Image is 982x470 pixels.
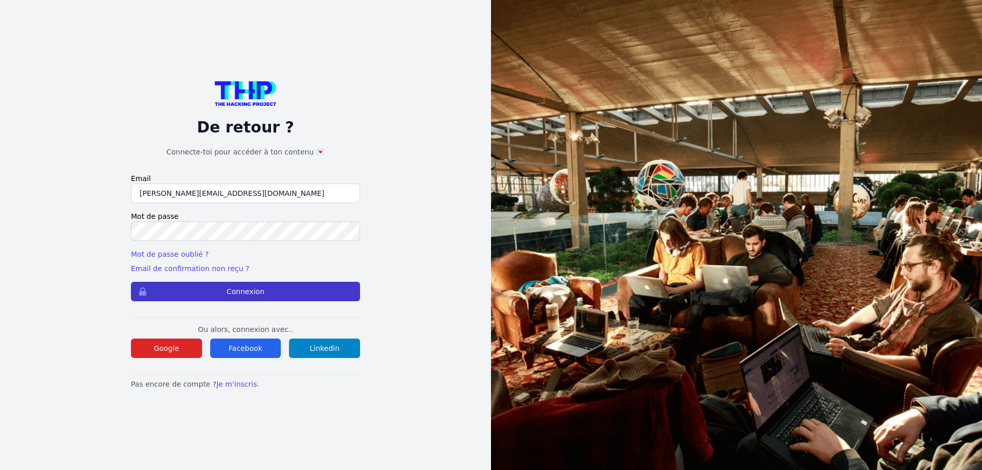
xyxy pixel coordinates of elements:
button: Connexion [131,282,360,301]
a: Mot de passe oublié ? [131,250,209,258]
button: Linkedin [289,339,360,358]
a: Email de confirmation non reçu ? [131,264,249,273]
button: Facebook [210,339,281,358]
p: Pas encore de compte ? [131,379,360,389]
label: Email [131,173,360,184]
p: De retour ? [131,118,360,137]
button: Google [131,339,202,358]
h1: Connecte-toi pour accéder à ton contenu 💌 [131,147,360,157]
label: Mot de passe [131,211,360,221]
a: Je m'inscris. [216,380,259,388]
img: logo [215,81,276,106]
input: Email [131,184,360,203]
p: Ou alors, connexion avec.. [131,324,360,334]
